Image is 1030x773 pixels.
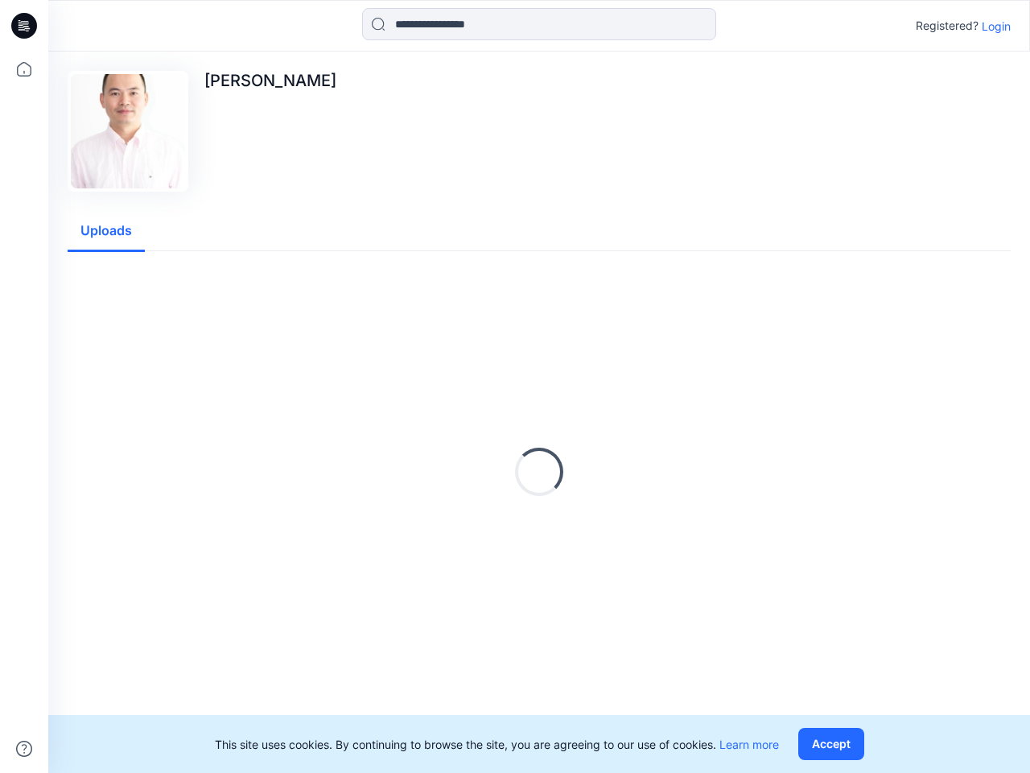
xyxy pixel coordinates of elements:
button: Accept [798,728,864,760]
p: This site uses cookies. By continuing to browse the site, you are agreeing to our use of cookies. [215,736,779,753]
p: [PERSON_NAME] [204,71,336,90]
a: Learn more [719,738,779,751]
img: Benny Wu [71,74,185,188]
button: Uploads [68,211,145,252]
p: Registered? [916,16,978,35]
p: Login [982,18,1011,35]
